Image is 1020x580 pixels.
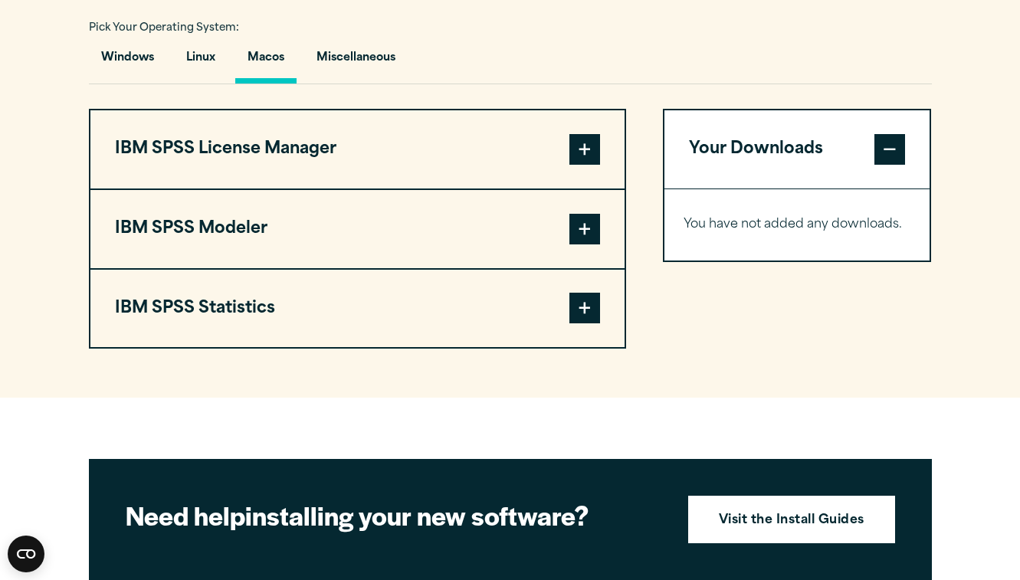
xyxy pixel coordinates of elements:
[126,498,662,532] h2: installing your new software?
[664,188,930,261] div: Your Downloads
[90,190,625,268] button: IBM SPSS Modeler
[89,40,166,84] button: Windows
[8,536,44,572] div: CookieBot Widget Contents
[304,40,408,84] button: Miscellaneous
[174,40,228,84] button: Linux
[126,496,245,533] strong: Need help
[90,110,625,188] button: IBM SPSS License Manager
[684,214,911,236] p: You have not added any downloads.
[664,110,930,188] button: Your Downloads
[90,270,625,348] button: IBM SPSS Statistics
[89,23,239,33] span: Pick Your Operating System:
[8,536,44,572] svg: CookieBot Widget Icon
[688,496,895,543] a: Visit the Install Guides
[235,40,297,84] button: Macos
[8,536,44,572] button: Open CMP widget
[719,511,864,531] strong: Visit the Install Guides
